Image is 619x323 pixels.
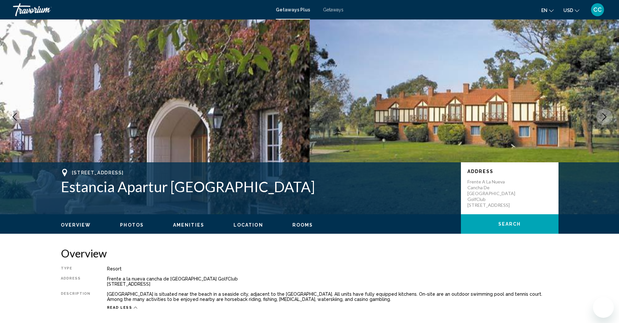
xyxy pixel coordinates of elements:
span: Amenities [173,222,204,228]
span: Rooms [292,222,313,228]
span: Photos [120,222,144,228]
a: Getaways Plus [276,7,310,12]
p: Address [467,169,552,174]
h1: Estancia Apartur [GEOGRAPHIC_DATA] [61,178,454,195]
span: en [541,8,547,13]
button: Previous image [7,109,23,125]
button: Rooms [292,222,313,228]
span: CC [593,6,602,13]
button: Photos [120,222,144,228]
span: Search [498,222,521,227]
button: User Menu [589,3,606,17]
button: Change currency [563,6,579,15]
button: Change language [541,6,554,15]
h2: Overview [61,247,558,260]
div: Description [61,292,91,302]
p: Frente a la nueva cancha de [GEOGRAPHIC_DATA] GolfClub [STREET_ADDRESS] [467,179,519,208]
a: Getaways [323,7,343,12]
span: Read less [107,305,132,310]
span: USD [563,8,573,13]
span: Location [234,222,263,228]
button: Amenities [173,222,204,228]
div: Type [61,266,91,271]
iframe: Botón para iniciar la ventana de mensajería [593,297,614,318]
button: Read less [107,305,138,310]
button: Next image [596,109,612,125]
a: Travorium [13,3,269,16]
div: Resort [107,266,558,271]
span: Overview [61,222,91,228]
button: Overview [61,222,91,228]
div: Frente a la nueva cancha de [GEOGRAPHIC_DATA] GolfClub [STREET_ADDRESS] [107,276,558,287]
span: [STREET_ADDRESS] [72,170,124,175]
div: [GEOGRAPHIC_DATA] is situated near the beach in a seaside city, adjacent to the [GEOGRAPHIC_DATA]... [107,292,558,302]
button: Location [234,222,263,228]
div: Address [61,276,91,287]
button: Search [461,214,558,234]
